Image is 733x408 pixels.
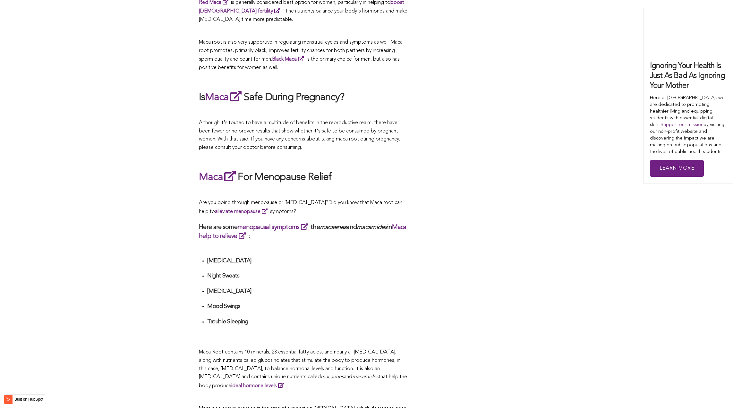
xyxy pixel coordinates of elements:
[199,120,400,150] span: Although it's touted to have a multitude of benefits in the reproductive realm, there have been f...
[199,90,407,105] h2: Is Safe During Pregnancy?
[4,395,46,404] button: Built on HubSpot
[215,209,270,214] a: alleviate menopause
[352,374,379,379] span: macamides
[199,350,400,379] span: Maca Root contains 10 minerals, 23 essential fatty acids, and nearly all [MEDICAL_DATA], along wi...
[207,288,407,295] h4: [MEDICAL_DATA]
[320,224,346,231] em: macaenes
[4,395,12,403] img: HubSpot sprocket logo
[237,224,311,231] a: menopausal symptoms
[205,92,244,103] a: Maca
[207,257,407,265] h4: [MEDICAL_DATA]
[650,160,704,177] a: Learn More
[231,383,286,388] a: ideal hormone levels
[207,318,407,326] h4: Trouble Sleeping
[272,57,297,62] strong: Black Maca
[199,224,406,240] a: Maca help to relieve
[701,377,733,408] iframe: Chat Widget
[199,172,238,183] a: Maca
[207,303,407,310] h4: Mood Swings
[207,272,407,280] h4: Night Sweats
[344,374,352,379] span: and
[199,200,328,205] span: Are you going through menopause or [MEDICAL_DATA]?
[199,223,407,241] h3: Here are some the and in :
[12,395,46,404] label: Built on HubSpot
[321,374,344,379] span: macaenes
[357,224,387,231] em: macamides
[199,40,403,70] span: Maca root is also very supportive in regulating menstrual cycles and symptoms as well. Maca root ...
[199,374,407,388] span: that help the body produce
[272,57,306,62] a: Black Maca
[199,170,407,184] h2: For Menopause Relief
[231,383,287,388] strong: .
